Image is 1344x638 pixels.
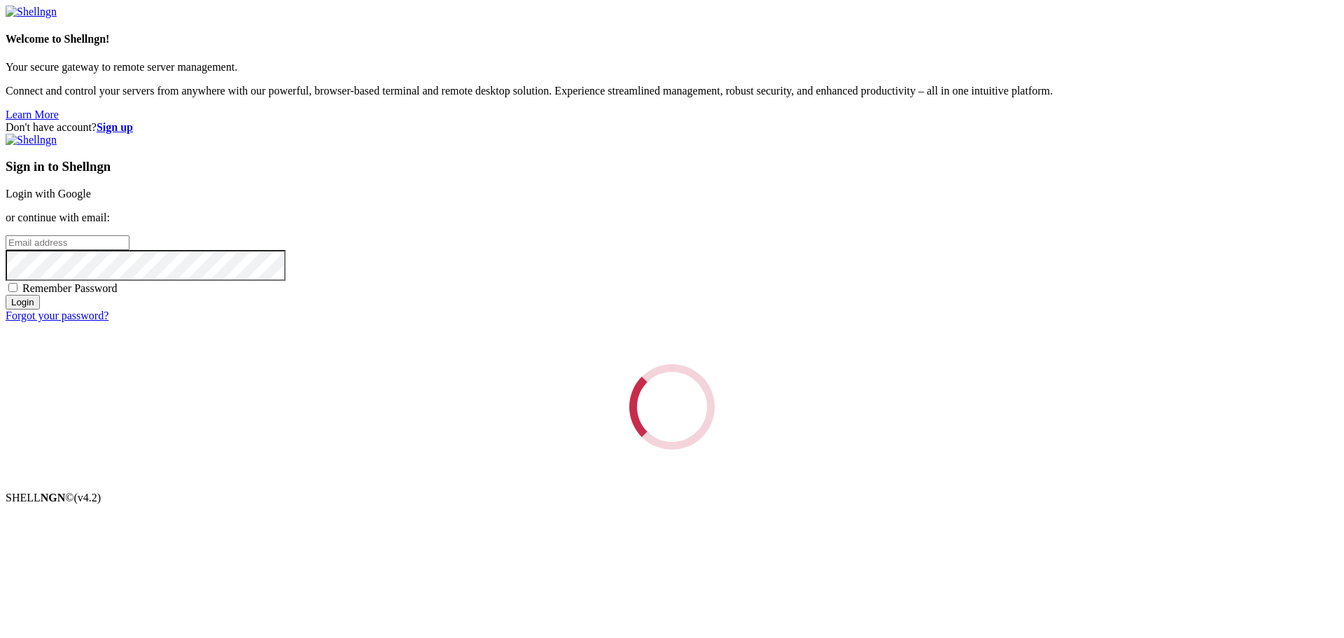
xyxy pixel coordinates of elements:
span: 4.2.0 [74,492,101,504]
p: Your secure gateway to remote server management. [6,61,1338,74]
div: Loading... [622,357,722,457]
input: Email address [6,235,129,250]
input: Remember Password [8,283,17,292]
p: or continue with email: [6,211,1338,224]
span: Remember Password [22,282,118,294]
a: Forgot your password? [6,310,108,321]
img: Shellngn [6,6,57,18]
span: SHELL © [6,492,101,504]
p: Connect and control your servers from anywhere with our powerful, browser-based terminal and remo... [6,85,1338,97]
a: Sign up [97,121,133,133]
h4: Welcome to Shellngn! [6,33,1338,46]
img: Shellngn [6,134,57,146]
h3: Sign in to Shellngn [6,159,1338,174]
b: NGN [41,492,66,504]
a: Learn More [6,109,59,120]
div: Don't have account? [6,121,1338,134]
input: Login [6,295,40,310]
a: Login with Google [6,188,91,200]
